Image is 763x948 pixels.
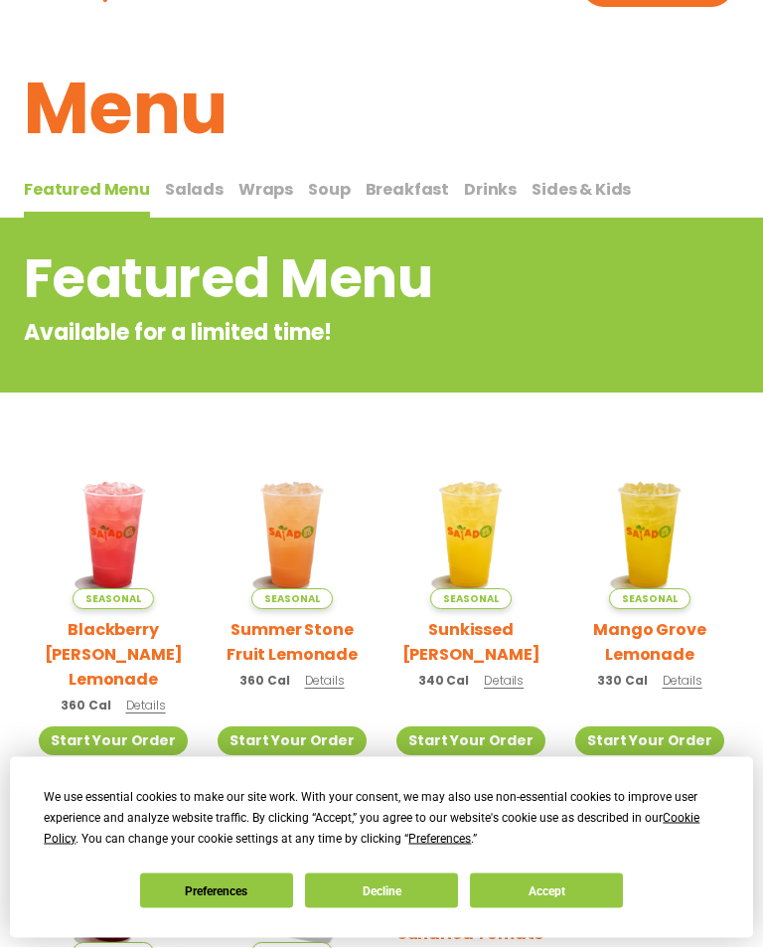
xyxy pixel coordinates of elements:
a: Start Your Order [39,727,188,756]
span: Salads [165,179,224,202]
span: 330 Cal [597,673,647,691]
h2: Summer Stone Fruit Lemonade [218,618,367,668]
span: Details [484,673,524,690]
span: Seasonal [73,589,153,610]
span: Seasonal [251,589,332,610]
span: Details [663,673,702,690]
button: Preferences [140,873,293,908]
h1: Menu [24,56,739,163]
span: Drinks [464,179,517,202]
img: Product photo for Mango Grove Lemonade [575,461,724,610]
span: Wraps [238,179,293,202]
span: Seasonal [609,589,689,610]
h2: Featured Menu [24,239,579,320]
a: Start Your Order [218,727,367,756]
div: Cookie Consent Prompt [10,757,753,938]
span: Breakfast [366,179,450,202]
img: Product photo for Blackberry Bramble Lemonade [39,461,188,610]
img: Product photo for Summer Stone Fruit Lemonade [218,461,367,610]
button: Accept [470,873,623,908]
span: Seasonal [430,589,511,610]
span: Details [305,673,345,690]
span: 360 Cal [61,698,110,715]
h2: Mango Grove Lemonade [575,618,724,668]
p: Available for a limited time! [24,317,579,350]
div: We use essential cookies to make our site work. With your consent, we may also use non-essential ... [44,787,718,850]
span: Featured Menu [24,179,150,202]
span: 360 Cal [239,673,289,691]
h2: Sunkissed [PERSON_NAME] [396,618,545,668]
span: Soup [308,179,350,202]
button: Decline [305,873,458,908]
span: 340 Cal [418,673,469,691]
a: Start Your Order [575,727,724,756]
h2: Blackberry [PERSON_NAME] Lemonade [39,618,188,693]
span: Details [126,698,166,714]
img: Product photo for Sunkissed Yuzu Lemonade [396,461,545,610]
a: Start Your Order [396,727,545,756]
div: Tabbed content [24,171,739,220]
span: Sides & Kids [532,179,631,202]
span: Preferences [408,832,471,846]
